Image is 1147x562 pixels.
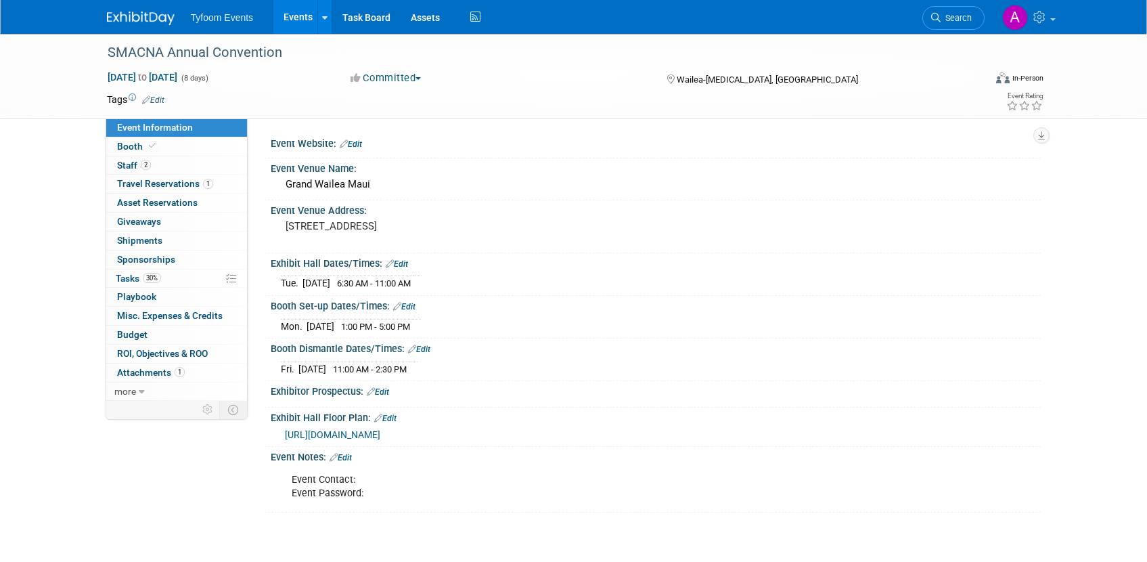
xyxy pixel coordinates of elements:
[117,141,158,152] span: Booth
[1006,93,1043,100] div: Event Rating
[367,387,389,397] a: Edit
[106,194,247,212] a: Asset Reservations
[271,158,1041,175] div: Event Venue Name:
[271,381,1041,399] div: Exhibitor Prospectus:
[117,348,208,359] span: ROI, Objectives & ROO
[117,329,148,340] span: Budget
[337,278,411,288] span: 6:30 AM - 11:00 AM
[905,70,1044,91] div: Event Format
[393,302,415,311] a: Edit
[281,319,307,333] td: Mon.
[114,386,136,397] span: more
[106,175,247,193] a: Travel Reservations1
[346,71,426,85] button: Committed
[175,367,185,377] span: 1
[271,296,1041,314] div: Booth Set-up Dates/Times:
[149,142,156,150] i: Booth reservation complete
[298,362,326,376] td: [DATE]
[285,429,380,440] a: [URL][DOMAIN_NAME]
[106,326,247,344] a: Budget
[341,322,410,332] span: 1:00 PM - 5:00 PM
[107,93,164,106] td: Tags
[386,259,408,269] a: Edit
[106,307,247,325] a: Misc. Expenses & Credits
[677,74,858,85] span: Wailea-[MEDICAL_DATA], [GEOGRAPHIC_DATA]
[117,235,162,246] span: Shipments
[106,383,247,401] a: more
[281,276,302,290] td: Tue.
[106,251,247,269] a: Sponsorships
[117,254,175,265] span: Sponsorships
[180,74,208,83] span: (8 days)
[106,269,247,288] a: Tasks30%
[106,156,247,175] a: Staff2
[996,72,1010,83] img: Format-Inperson.png
[117,291,156,302] span: Playbook
[117,160,151,171] span: Staff
[271,408,1041,425] div: Exhibit Hall Floor Plan:
[191,12,254,23] span: Tyfoom Events
[271,200,1041,217] div: Event Venue Address:
[271,133,1041,151] div: Event Website:
[281,362,298,376] td: Fri.
[116,273,161,284] span: Tasks
[106,213,247,231] a: Giveaways
[142,95,164,105] a: Edit
[117,367,185,378] span: Attachments
[281,174,1031,195] div: Grand Wailea Maui
[117,310,223,321] span: Misc. Expenses & Credits
[271,253,1041,271] div: Exhibit Hall Dates/Times:
[117,197,198,208] span: Asset Reservations
[117,216,161,227] span: Giveaways
[117,178,213,189] span: Travel Reservations
[1012,73,1043,83] div: In-Person
[302,276,330,290] td: [DATE]
[106,232,247,250] a: Shipments
[196,401,220,418] td: Personalize Event Tab Strip
[340,139,362,149] a: Edit
[271,339,1041,356] div: Booth Dismantle Dates/Times:
[106,137,247,156] a: Booth
[106,288,247,306] a: Playbook
[271,447,1041,464] div: Event Notes:
[1002,5,1028,30] img: Angie Nichols
[107,71,178,83] span: [DATE] [DATE]
[117,122,193,133] span: Event Information
[333,364,407,374] span: 11:00 AM - 2:30 PM
[941,13,972,23] span: Search
[922,6,985,30] a: Search
[103,41,964,65] div: SMACNA Annual Convention
[141,160,151,170] span: 2
[282,467,892,507] div: Event Contact: Event Password:
[219,401,247,418] td: Toggle Event Tabs
[107,12,175,25] img: ExhibitDay
[286,220,577,232] pre: [STREET_ADDRESS]
[106,364,247,382] a: Attachments1
[106,345,247,363] a: ROI, Objectives & ROO
[330,453,352,462] a: Edit
[203,179,213,189] span: 1
[106,118,247,137] a: Event Information
[136,72,149,83] span: to
[374,414,397,423] a: Edit
[408,345,430,354] a: Edit
[143,273,161,283] span: 30%
[307,319,334,333] td: [DATE]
